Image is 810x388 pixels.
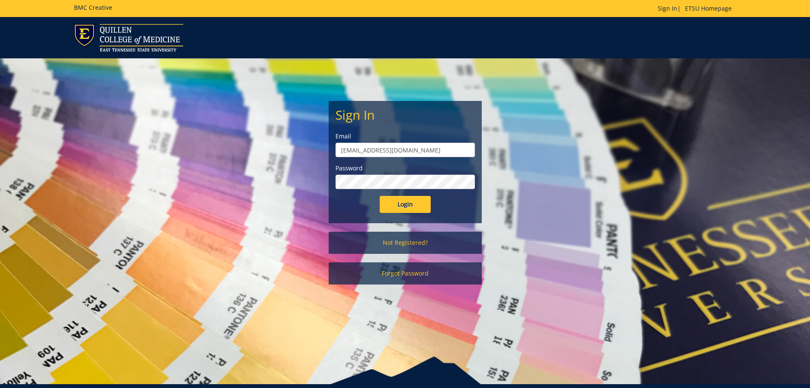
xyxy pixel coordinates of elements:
label: Email [335,132,475,141]
img: ETSU logo [74,24,183,52]
a: Not Registered? [329,232,482,254]
h5: BMC Creative [74,4,112,11]
h2: Sign In [335,108,475,122]
a: Sign In [658,4,677,12]
p: | [658,4,736,13]
input: Login [380,196,431,213]
label: Password [335,164,475,172]
a: ETSU Homepage [681,4,736,12]
a: Forgot Password [329,262,482,285]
